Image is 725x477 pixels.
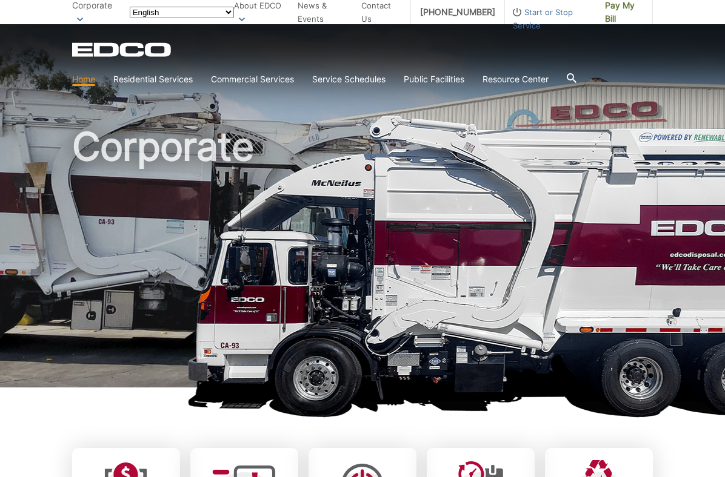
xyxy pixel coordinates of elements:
a: EDCD logo. Return to the homepage. [72,42,173,57]
select: Select a language [130,7,234,18]
a: Home [72,73,95,86]
a: Commercial Services [211,73,294,86]
a: Service Schedules [312,73,386,86]
a: Resource Center [483,73,549,86]
h1: Corporate [72,127,653,393]
a: Residential Services [113,73,193,86]
a: Public Facilities [404,73,464,86]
